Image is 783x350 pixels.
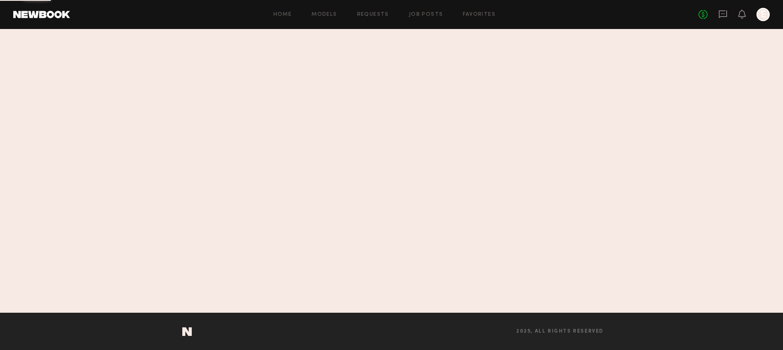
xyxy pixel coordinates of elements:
[463,12,495,17] a: Favorites
[516,329,604,334] span: 2025, all rights reserved
[273,12,292,17] a: Home
[409,12,443,17] a: Job Posts
[312,12,337,17] a: Models
[756,8,770,21] a: E
[357,12,389,17] a: Requests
